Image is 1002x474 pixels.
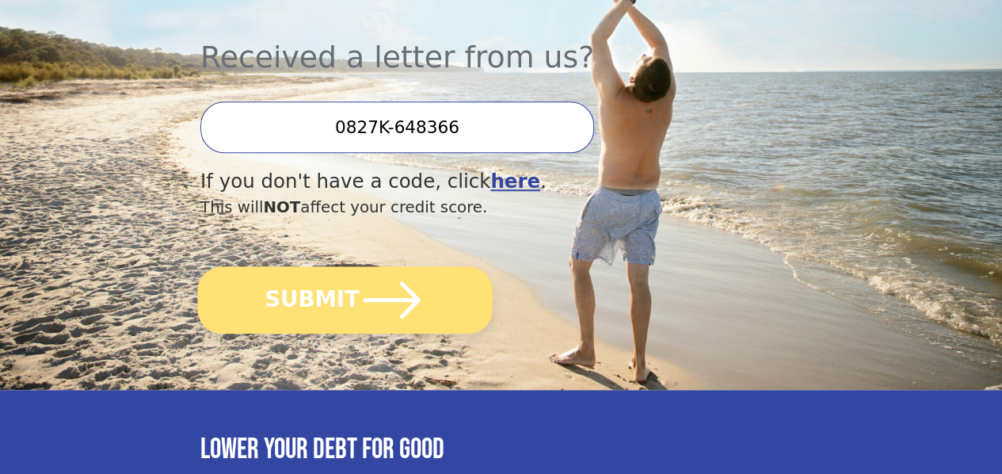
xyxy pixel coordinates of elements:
input: Enter your Offer Code: [200,101,594,153]
span: NOT [263,198,300,216]
div: If you don't have a code, click . [200,167,711,197]
div: This will affect your credit score. [200,196,711,220]
div: Received a letter from us? [200,8,711,80]
a: here [490,170,540,193]
h3: Lower your debt for good [200,433,802,467]
button: SUBMIT [197,266,492,334]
